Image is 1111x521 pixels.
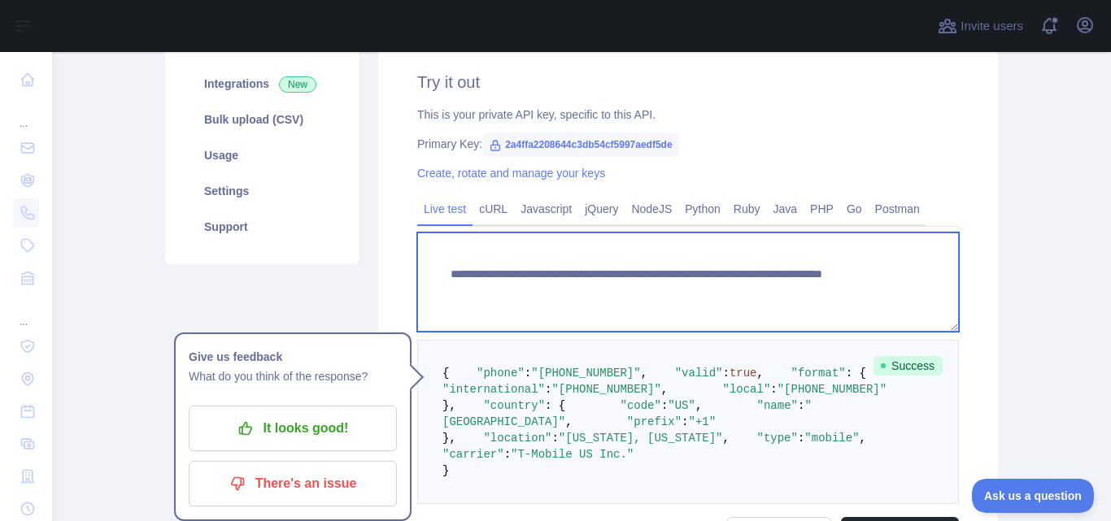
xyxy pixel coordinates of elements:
span: : [525,367,531,380]
span: : [551,432,558,445]
div: ... [13,98,39,130]
span: "carrier" [442,448,504,461]
a: Live test [417,196,473,222]
span: { [442,367,449,380]
div: ... [13,296,39,328]
span: "[PHONE_NUMBER]" [531,367,640,380]
a: Support [185,209,339,245]
span: Invite users [961,17,1023,36]
h2: Try it out [417,71,959,93]
a: PHP [804,196,840,222]
span: "type" [757,432,798,445]
a: Go [840,196,869,222]
span: "[PHONE_NUMBER]" [778,383,887,396]
a: NodeJS [625,196,678,222]
span: "format" [791,367,846,380]
a: Integrations New [185,66,339,102]
span: "prefix" [627,415,682,428]
a: jQuery [578,196,625,222]
p: It looks good! [201,415,385,442]
div: Primary Key: [417,136,959,152]
span: Success [874,356,943,376]
span: : [798,432,804,445]
span: , [661,383,668,396]
span: "name" [757,399,798,412]
span: "phone" [477,367,525,380]
button: It looks good! [189,406,397,451]
span: : { [846,367,866,380]
span: }, [442,432,456,445]
span: true [730,367,757,380]
span: "valid" [675,367,723,380]
p: There's an issue [201,470,385,497]
a: Python [678,196,727,222]
span: }, [442,399,456,412]
a: Postman [869,196,926,222]
span: : { [545,399,565,412]
h1: Give us feedback [189,347,397,367]
span: "local" [722,383,770,396]
a: Ruby [727,196,767,222]
a: Settings [185,173,339,209]
span: "[PHONE_NUMBER]" [551,383,660,396]
a: Usage [185,137,339,173]
span: , [565,415,572,428]
span: : [504,448,511,461]
span: , [641,367,647,380]
span: "mobile" [804,432,859,445]
span: : [545,383,551,396]
span: "+1" [688,415,716,428]
span: "US" [668,399,695,412]
span: : [770,383,777,396]
a: Java [767,196,804,222]
span: , [722,432,729,445]
span: "code" [620,399,660,412]
a: Bulk upload (CSV) [185,102,339,137]
p: What do you think of the response? [189,367,397,386]
button: There's an issue [189,461,397,506]
span: "international" [442,383,545,396]
a: cURL [473,196,514,222]
div: This is your private API key, specific to this API. [417,106,959,123]
span: : [798,399,804,412]
button: Invite users [935,13,1026,39]
span: 2a4ffa2208644c3db54cf5997aedf5de [482,132,678,157]
span: } [442,464,449,477]
a: Javascript [514,196,578,222]
span: , [695,399,702,412]
span: "[US_STATE], [US_STATE]" [559,432,723,445]
span: "location" [483,432,551,445]
span: New [279,76,316,93]
span: : [661,399,668,412]
span: , [860,432,866,445]
span: "T-Mobile US Inc." [511,448,634,461]
span: : [722,367,729,380]
span: , [757,367,764,380]
a: Create, rotate and manage your keys [417,167,605,180]
span: : [682,415,688,428]
span: "country" [483,399,545,412]
iframe: Toggle Customer Support [972,479,1095,513]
